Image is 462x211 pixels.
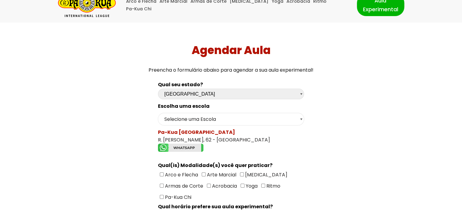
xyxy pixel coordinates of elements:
[160,172,164,176] input: Arco e Flecha
[240,172,244,176] input: [MEDICAL_DATA]
[261,184,265,188] input: Ritmo
[158,144,204,152] img: whatsapp
[245,182,258,189] span: Yoga
[265,182,280,189] span: Ritmo
[164,171,198,178] span: Arco e Flecha
[164,182,203,189] span: Armas de Corte
[164,194,191,201] span: Pa-Kua Chi
[206,171,236,178] span: Arte Marcial
[158,129,235,136] spam: Pa-Kua [GEOGRAPHIC_DATA]
[207,184,211,188] input: Acrobacia
[158,103,210,110] spam: Escolha uma escola
[211,182,237,189] span: Acrobacia
[158,162,272,169] spam: Qual(is) Modalidade(s) você quer praticar?
[2,44,460,57] h1: Agendar Aula
[202,172,206,176] input: Arte Marcial
[244,171,287,178] span: [MEDICAL_DATA]
[158,128,304,154] div: R. [PERSON_NAME], 62 - [GEOGRAPHIC_DATA]
[241,184,245,188] input: Yoga
[158,81,203,88] b: Qual seu estado?
[160,184,164,188] input: Armas de Corte
[158,203,273,210] spam: Qual horário prefere sua aula experimental?
[160,195,164,199] input: Pa-Kua Chi
[2,66,460,74] p: Preencha o formulário abaixo para agendar a sua aula experimental!
[126,5,152,13] a: Pa-Kua Chi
